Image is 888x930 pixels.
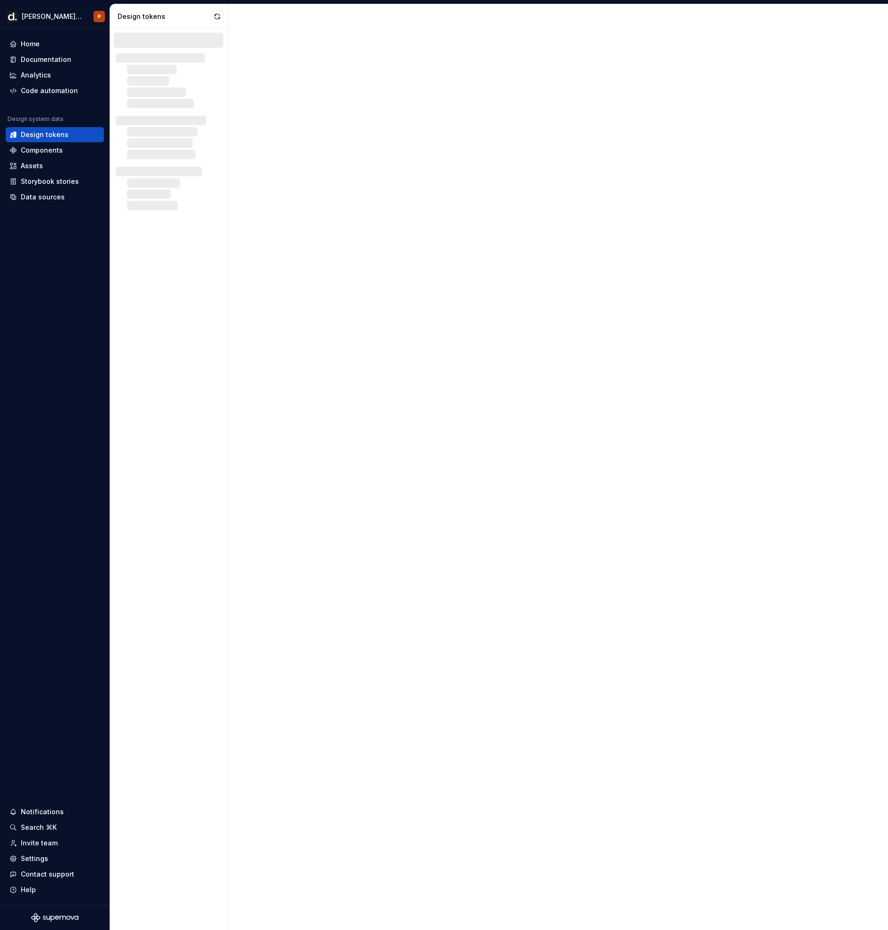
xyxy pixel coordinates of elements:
div: Contact support [21,870,74,879]
div: Notifications [21,807,64,817]
button: Notifications [6,804,104,819]
a: Data sources [6,189,104,205]
div: Design tokens [118,12,211,21]
img: b918d911-6884-482e-9304-cbecc30deec6.png [7,11,18,22]
a: Settings [6,851,104,866]
div: Settings [21,854,48,863]
a: Components [6,143,104,158]
div: Documentation [21,55,71,64]
svg: Supernova Logo [31,913,78,922]
div: Storybook stories [21,177,79,186]
div: Code automation [21,86,78,95]
a: Assets [6,158,104,173]
button: Contact support [6,867,104,882]
button: Help [6,882,104,897]
div: Components [21,146,63,155]
a: Invite team [6,835,104,851]
div: Analytics [21,70,51,80]
a: Code automation [6,83,104,98]
div: Help [21,885,36,895]
div: [PERSON_NAME] UI [22,12,82,21]
div: Search ⌘K [21,823,57,832]
a: Design tokens [6,127,104,142]
a: Home [6,36,104,52]
div: Invite team [21,838,58,848]
a: Storybook stories [6,174,104,189]
div: Design tokens [21,130,68,139]
a: Analytics [6,68,104,83]
div: Data sources [21,192,65,202]
div: Assets [21,161,43,171]
div: Home [21,39,40,49]
button: [PERSON_NAME] UIP [2,6,108,26]
div: Design system data [8,115,63,123]
button: Search ⌘K [6,820,104,835]
a: Documentation [6,52,104,67]
div: P [98,13,101,20]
